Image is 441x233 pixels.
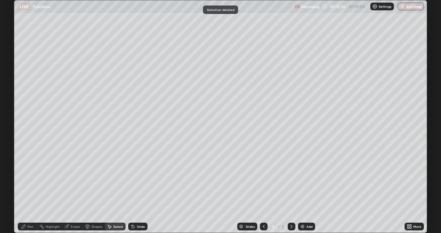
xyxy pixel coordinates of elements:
div: Add [306,225,313,228]
div: More [413,225,421,228]
img: class-settings-icons [372,4,377,9]
div: Shapes [91,225,102,228]
div: Highlight [46,225,60,228]
img: recording.375f2c34.svg [295,4,300,9]
p: Settings [379,5,391,8]
p: LIVE [20,4,28,9]
div: Pen [27,225,33,228]
div: Undo [137,225,145,228]
p: Recording [301,4,319,9]
img: end-class-cross [400,4,405,9]
p: Functions [33,4,50,9]
img: add-slide-button [300,224,305,229]
div: Slides [246,225,255,228]
button: End Class [398,3,424,10]
div: / [278,225,280,228]
div: Select [113,225,123,228]
div: 5 [270,225,277,228]
div: Eraser [71,225,80,228]
div: 5 [281,224,285,229]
